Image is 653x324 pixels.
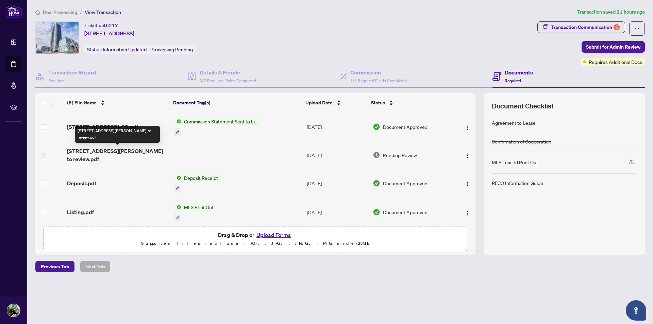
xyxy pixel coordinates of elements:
div: Agreement to Lease [492,119,536,126]
span: View Transaction [85,9,121,15]
span: ellipsis [635,26,639,31]
span: MLS Print Out [181,203,216,211]
button: Status IconCommission Statement Sent to Listing Brokerage [174,118,262,136]
th: Upload Date [303,93,368,112]
button: Logo [462,178,473,189]
button: Logo [462,150,473,160]
span: Previous Tab [41,261,69,272]
div: MLS Leased Print Out [492,158,538,166]
img: logo [5,5,22,18]
span: 2/2 Required Fields Completed [200,78,256,83]
span: Deposit Receipt [181,174,221,182]
article: Transaction saved 21 hours ago [577,8,645,16]
img: Document Status [373,208,380,216]
td: [DATE] [304,169,370,198]
span: Document Approved [383,123,428,131]
span: Requires Additional Docs [589,58,642,66]
img: Document Status [373,123,380,131]
span: Required [505,78,521,83]
img: Status Icon [174,118,181,125]
button: Transaction Communication2 [537,21,625,33]
span: [STREET_ADDRESS] [84,29,134,37]
button: Status IconDeposit Receipt [174,174,221,192]
button: Logo [462,121,473,132]
span: Drag & Drop or [218,231,293,239]
td: [DATE] [304,141,370,169]
img: Status Icon [174,174,181,182]
span: Required [48,78,65,83]
span: Drag & Drop orUpload FormsSupported files include .PDF, .JPG, .JPEG, .PNG under25MB [44,226,467,252]
span: home [35,10,40,15]
span: Deposit.pdf [67,179,96,187]
span: Pending Review [383,151,417,159]
img: Profile Icon [7,304,20,317]
span: Upload Date [305,99,333,106]
button: Next Tab [80,261,110,272]
div: [STREET_ADDRESS][PERSON_NAME] to review.pdf [75,126,160,143]
div: RECO Information Guide [492,179,543,187]
button: Upload Forms [254,231,293,239]
th: Status [368,93,450,112]
p: Supported files include .PDF, .JPG, .JPEG, .PNG under 25 MB [48,239,463,248]
button: Open asap [626,300,646,321]
button: Previous Tab [35,261,74,272]
td: [DATE] [304,112,370,141]
img: IMG-W12285670_1.jpg [36,22,79,54]
button: Logo [462,207,473,218]
span: Document Checklist [492,101,554,111]
span: Document Approved [383,208,428,216]
h4: Commission [350,68,407,76]
span: (8) File Name [67,99,97,106]
span: Information Updated - Processing Pending [103,47,193,53]
div: Status: [84,45,196,54]
div: Confirmation of Cooperation [492,138,551,145]
span: 46217 [103,22,118,29]
span: Commission Statement Sent to Listing Brokerage [181,118,262,125]
img: Document Status [373,180,380,187]
img: Logo [465,181,470,187]
span: [STREET_ADDRESS]-CS.pdf [67,123,138,131]
img: Logo [465,210,470,216]
span: [STREET_ADDRESS][PERSON_NAME] to review.pdf [67,147,168,163]
span: Document Approved [383,180,428,187]
img: Status Icon [174,203,181,211]
h4: Documents [505,68,533,76]
span: Submit for Admin Review [586,41,640,52]
h4: Transaction Wizard [48,68,96,76]
img: Document Status [373,151,380,159]
span: Listing.pdf [67,208,94,216]
h4: Details & People [200,68,256,76]
td: [DATE] [304,198,370,227]
th: (8) File Name [64,93,170,112]
div: Ticket #: [84,21,118,29]
img: Logo [465,153,470,158]
div: Transaction Communication [551,22,620,33]
button: Submit for Admin Review [582,41,645,53]
span: Deal Processing [43,9,77,15]
button: Status IconMLS Print Out [174,203,216,222]
th: Document Tag(s) [170,93,303,112]
img: Logo [465,125,470,131]
li: / [80,8,82,16]
span: Status [371,99,385,106]
div: 2 [614,24,620,30]
span: 1/1 Required Fields Completed [350,78,407,83]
